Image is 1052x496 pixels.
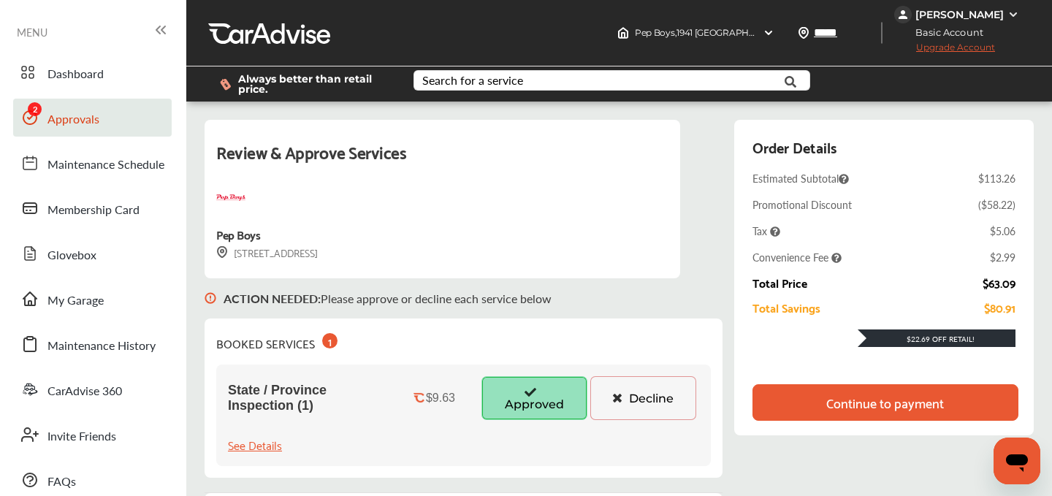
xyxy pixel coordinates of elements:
span: Pep Boys , 1941 [GEOGRAPHIC_DATA] [GEOGRAPHIC_DATA] , NY 10303 [635,27,926,38]
div: Pep Boys [216,224,260,244]
a: Membership Card [13,189,172,227]
div: Search for a service [422,75,523,86]
a: Maintenance History [13,325,172,363]
img: WGsFRI8htEPBVLJbROoPRyZpYNWhNONpIPPETTm6eUC0GeLEiAAAAAElFTkSuQmCC [1007,9,1019,20]
span: FAQs [47,473,76,492]
div: ( $58.22 ) [978,197,1015,212]
div: $63.09 [983,276,1015,289]
img: location_vector.a44bc228.svg [798,27,809,39]
p: Please approve or decline each service below [224,290,552,307]
img: svg+xml;base64,PHN2ZyB3aWR0aD0iMTYiIGhlaWdodD0iMTciIHZpZXdCb3g9IjAgMCAxNiAxNyIgZmlsbD0ibm9uZSIgeG... [205,278,216,318]
button: Decline [590,376,696,420]
span: Dashboard [47,65,104,84]
span: Glovebox [47,246,96,265]
span: Invite Friends [47,427,116,446]
div: 1 [322,333,338,348]
a: Glovebox [13,234,172,272]
div: Total Savings [752,301,820,314]
span: Tax [752,224,780,238]
div: Order Details [752,134,836,159]
span: Upgrade Account [894,42,995,60]
img: header-home-logo.8d720a4f.svg [617,27,629,39]
span: MENU [17,26,47,38]
div: BOOKED SERVICES [216,330,338,353]
img: header-down-arrow.9dd2ce7d.svg [763,27,774,39]
div: $9.63 [426,392,455,405]
button: Approved [481,376,587,420]
span: Estimated Subtotal [752,171,849,186]
span: CarAdvise 360 [47,382,122,401]
div: $113.26 [978,171,1015,186]
div: [PERSON_NAME] [915,8,1004,21]
img: svg+xml;base64,PHN2ZyB3aWR0aD0iMTYiIGhlaWdodD0iMTciIHZpZXdCb3g9IjAgMCAxNiAxNyIgZmlsbD0ibm9uZSIgeG... [216,246,228,259]
a: Invite Friends [13,416,172,454]
span: Maintenance History [47,337,156,356]
div: Review & Approve Services [216,137,668,183]
span: Basic Account [896,25,994,40]
div: $22.69 Off Retail! [858,334,1015,344]
div: See Details [228,435,282,454]
div: $5.06 [990,224,1015,238]
span: Approvals [47,110,99,129]
a: Dashboard [13,53,172,91]
div: [STREET_ADDRESS] [216,244,318,261]
a: CarAdvise 360 [13,370,172,408]
span: State / Province Inspection (1) [228,383,387,413]
div: $80.91 [984,301,1015,314]
div: Continue to payment [826,395,944,410]
a: My Garage [13,280,172,318]
div: Promotional Discount [752,197,852,212]
div: Total Price [752,276,807,289]
b: ACTION NEEDED : [224,290,321,307]
a: Approvals [13,99,172,137]
span: Membership Card [47,201,140,220]
span: Always better than retail price. [238,74,390,94]
img: jVpblrzwTbfkPYzPPzSLxeg0AAAAASUVORK5CYII= [894,6,912,23]
a: Maintenance Schedule [13,144,172,182]
img: header-divider.bc55588e.svg [881,22,883,44]
iframe: Button to launch messaging window [994,438,1040,484]
img: dollor_label_vector.a70140d1.svg [220,78,231,91]
img: logo-pepboys.png [216,183,245,213]
span: Maintenance Schedule [47,156,164,175]
span: Convenience Fee [752,250,842,264]
span: My Garage [47,291,104,310]
div: $2.99 [990,250,1015,264]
